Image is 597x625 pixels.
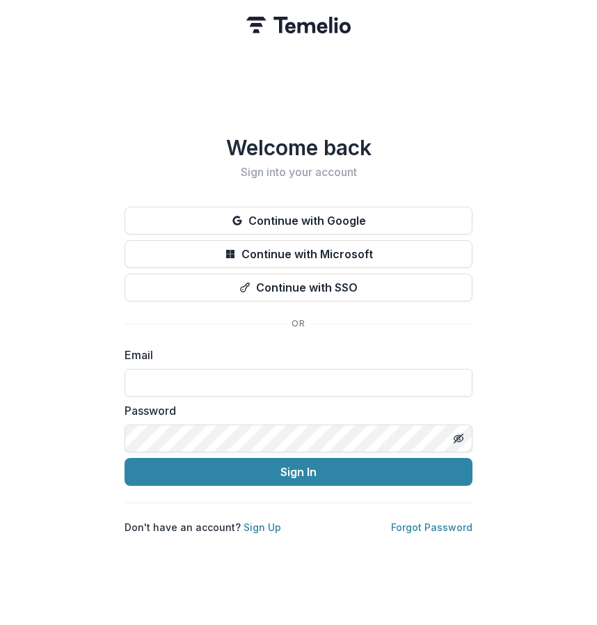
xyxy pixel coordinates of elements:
h1: Welcome back [125,135,472,160]
button: Sign In [125,458,472,486]
label: Email [125,347,464,363]
img: Temelio [246,17,351,33]
a: Forgot Password [391,521,472,533]
button: Toggle password visibility [447,427,470,450]
h2: Sign into your account [125,166,472,179]
button: Continue with Google [125,207,472,235]
button: Continue with Microsoft [125,240,472,268]
button: Continue with SSO [125,274,472,301]
label: Password [125,402,464,419]
p: Don't have an account? [125,520,281,535]
a: Sign Up [244,521,281,533]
